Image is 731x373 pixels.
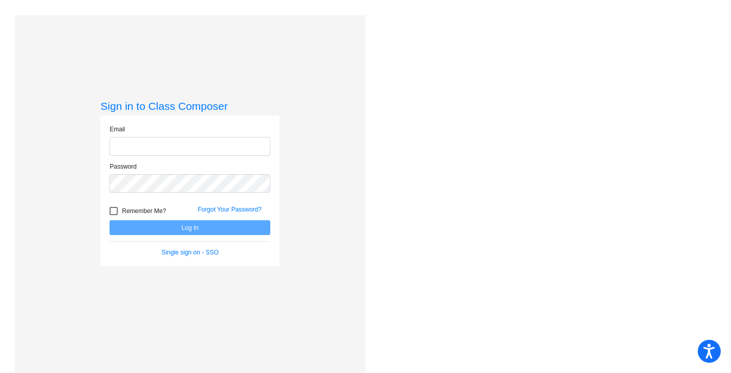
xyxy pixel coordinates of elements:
[162,249,219,256] a: Single sign on - SSO
[100,100,279,112] h3: Sign in to Class Composer
[110,220,270,235] button: Log In
[110,162,137,171] label: Password
[198,206,262,213] a: Forgot Your Password?
[122,205,166,217] span: Remember Me?
[110,125,125,134] label: Email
